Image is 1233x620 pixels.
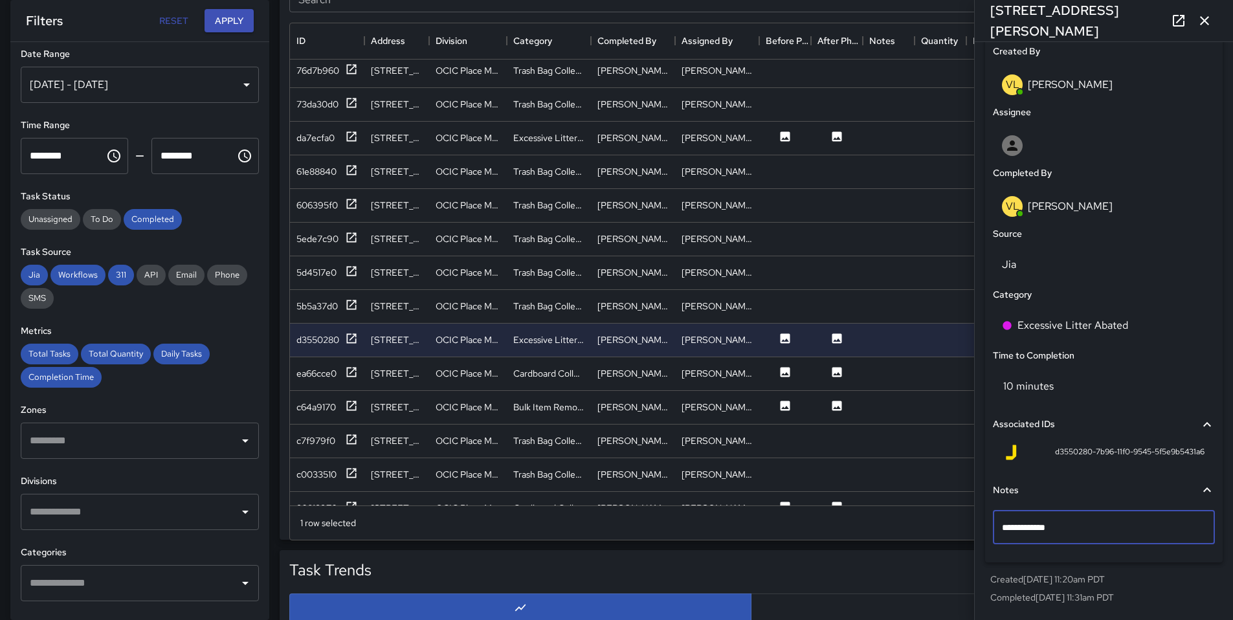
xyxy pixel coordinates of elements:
div: Notes [863,23,915,59]
div: Vann Lorm [682,468,753,481]
div: 61e88840 [296,165,337,178]
div: After Photo [811,23,863,59]
div: Vann Lorm [597,266,669,279]
div: 340 9th Street [371,468,423,481]
div: Trash Bag Collected [513,300,584,313]
div: Cardboard Collected [513,502,584,515]
div: OCIC Place Manager [436,502,500,515]
div: 800 Harrison Street [371,131,423,144]
div: Quantity [921,23,958,59]
h6: Metrics [21,324,259,338]
div: Completion Time [21,367,102,388]
p: Rows per page: [973,516,1035,529]
div: OCIC Place Manager [436,401,500,414]
div: Trash Bag Collected [513,266,584,279]
span: API [137,269,166,280]
div: c0033510 [296,468,337,481]
button: 61e88840 [296,164,358,180]
div: Notes [869,23,895,59]
span: Workflows [50,269,106,280]
div: Sam Gonzalez [597,98,669,111]
div: Quantity [915,23,966,59]
div: OCIC Place Manager [436,232,500,245]
span: Daily Tasks [153,348,210,359]
button: Open [236,574,254,592]
div: [DATE] - [DATE] [21,67,259,103]
div: 800 Harrison Street [371,64,423,77]
div: After Photo [817,23,863,59]
span: Total Tasks [21,348,78,359]
div: Trash Bag Collected [513,64,584,77]
button: da7ecfa0 [296,130,358,146]
button: Reset [153,9,194,33]
span: SMS [21,293,54,304]
div: Sam Gonzalez [682,131,753,144]
div: Trash Bag Collected [513,199,584,212]
div: 1 row selected [300,516,356,529]
div: OCIC Place Manager [436,434,500,447]
button: 5b5a37d0 [296,298,358,315]
button: Open [236,503,254,521]
div: c7f979f0 [296,434,335,447]
div: Sam Gonzalez [682,434,753,447]
div: 76d7b960 [296,64,339,77]
button: 73da30d0 [296,96,358,113]
h6: Task Source [21,245,259,260]
h6: Task Status [21,190,259,204]
button: 20812970 [296,500,358,516]
div: 311 [108,265,134,285]
div: c64a9170 [296,401,336,414]
div: 807 Harrison Street [371,232,423,245]
span: Completion Time [21,371,102,382]
button: 5d4517e0 [296,265,358,281]
div: OCIC Place Manager [436,266,500,279]
h6: Categories [21,546,259,560]
span: Jia [21,269,48,280]
div: Vann Lorm [597,232,669,245]
div: Vann Lorm [597,199,669,212]
div: Total Quantity [81,344,151,364]
div: ea66cce0 [296,367,337,380]
div: 5b5a37d0 [296,300,338,313]
div: Completed By [597,23,656,59]
div: Vann Lorm [682,300,753,313]
div: OCIC Place Manager [436,131,500,144]
div: Vann Lorm [597,367,669,380]
div: Workflows [50,265,106,285]
div: Vann Lorm [597,401,669,414]
div: Before Photo [766,23,811,59]
div: Before Photo [759,23,811,59]
div: To Do [83,209,121,230]
div: Completed [124,209,182,230]
div: Trash Bag Collected [513,165,584,178]
div: Jia [21,265,48,285]
div: 5d4517e0 [296,266,337,279]
button: ea66cce0 [296,366,358,382]
h6: Zones [21,403,259,417]
div: 5ede7c90 [296,232,339,245]
div: 340 9th Street [371,401,423,414]
button: Choose time, selected time is 12:00 AM [101,143,127,169]
div: OCIC Place Manager [436,199,500,212]
div: Excessive Litter Abated [513,333,584,346]
div: d3550280 [296,333,339,346]
button: d3550280 [296,332,358,348]
div: Completed By [591,23,675,59]
div: Vann Lorm [597,165,669,178]
div: OCIC Place Manager [436,333,500,346]
div: Total Tasks [21,344,78,364]
div: Assigned By [682,23,733,59]
h6: Date Range [21,47,259,61]
h6: Time Range [21,118,259,133]
div: Assigned By [675,23,759,59]
div: Vann Lorm [597,333,669,346]
div: Sam Gonzalez [682,502,753,515]
div: Category [513,23,552,59]
div: Vann Lorm [597,300,669,313]
button: 76d7b960 [296,63,358,79]
div: Vann Lorm [682,333,753,346]
div: OCIC Place Manager [436,64,500,77]
button: c64a9170 [296,399,358,415]
button: 5ede7c90 [296,231,358,247]
div: Cardboard Collected [513,367,584,380]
